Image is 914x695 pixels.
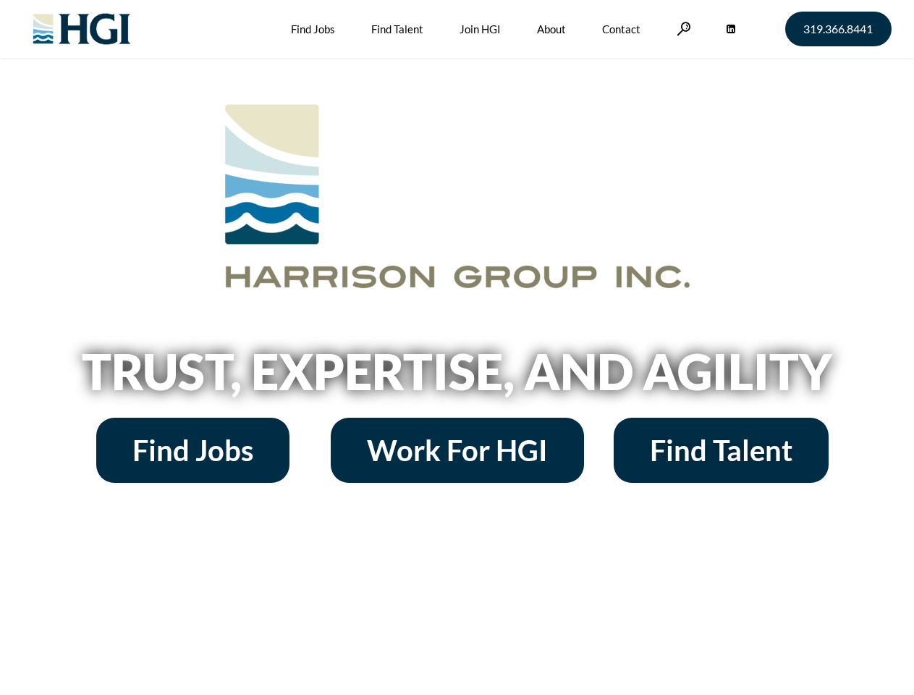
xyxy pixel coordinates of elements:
span: Find Talent [650,436,792,465]
h2: Trust, Expertise, and Agility [45,347,870,396]
a: Work For HGI [331,418,584,483]
span: Find Jobs [132,436,253,465]
a: Search [677,22,691,35]
a: Find Talent [614,418,829,483]
span: Work For HGI [367,436,548,465]
span: 319.366.8441 [803,23,873,35]
a: 319.366.8441 [785,12,892,46]
a: Find Jobs [96,418,289,483]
